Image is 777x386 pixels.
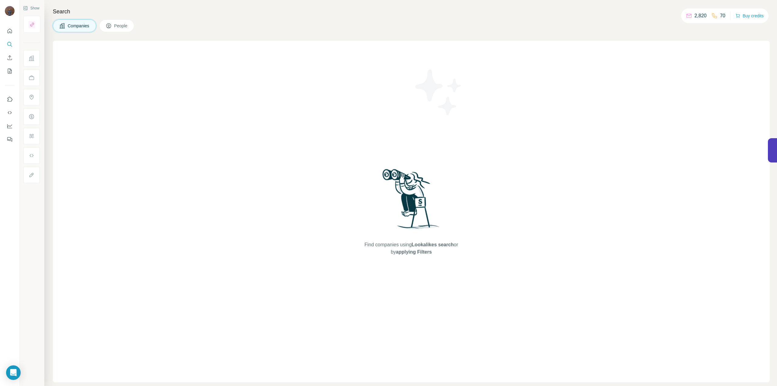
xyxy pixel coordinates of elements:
button: Quick start [5,26,15,36]
p: 2,820 [694,12,707,19]
img: Surfe Illustration - Stars [411,65,466,120]
span: People [114,23,128,29]
button: Search [5,39,15,50]
div: Open Intercom Messenger [6,365,21,380]
button: Feedback [5,134,15,145]
button: My lists [5,66,15,77]
span: applying Filters [396,249,432,254]
span: Lookalikes search [412,242,454,247]
button: Buy credits [735,12,764,20]
button: Show [19,4,44,13]
img: Avatar [5,6,15,16]
button: Enrich CSV [5,52,15,63]
p: 70 [720,12,725,19]
button: Dashboard [5,121,15,132]
span: Companies [68,23,90,29]
button: Use Surfe on LinkedIn [5,94,15,105]
img: Surfe Illustration - Woman searching with binoculars [380,167,443,235]
button: Use Surfe API [5,107,15,118]
span: Find companies using or by [363,241,460,256]
h4: Search [53,7,770,16]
